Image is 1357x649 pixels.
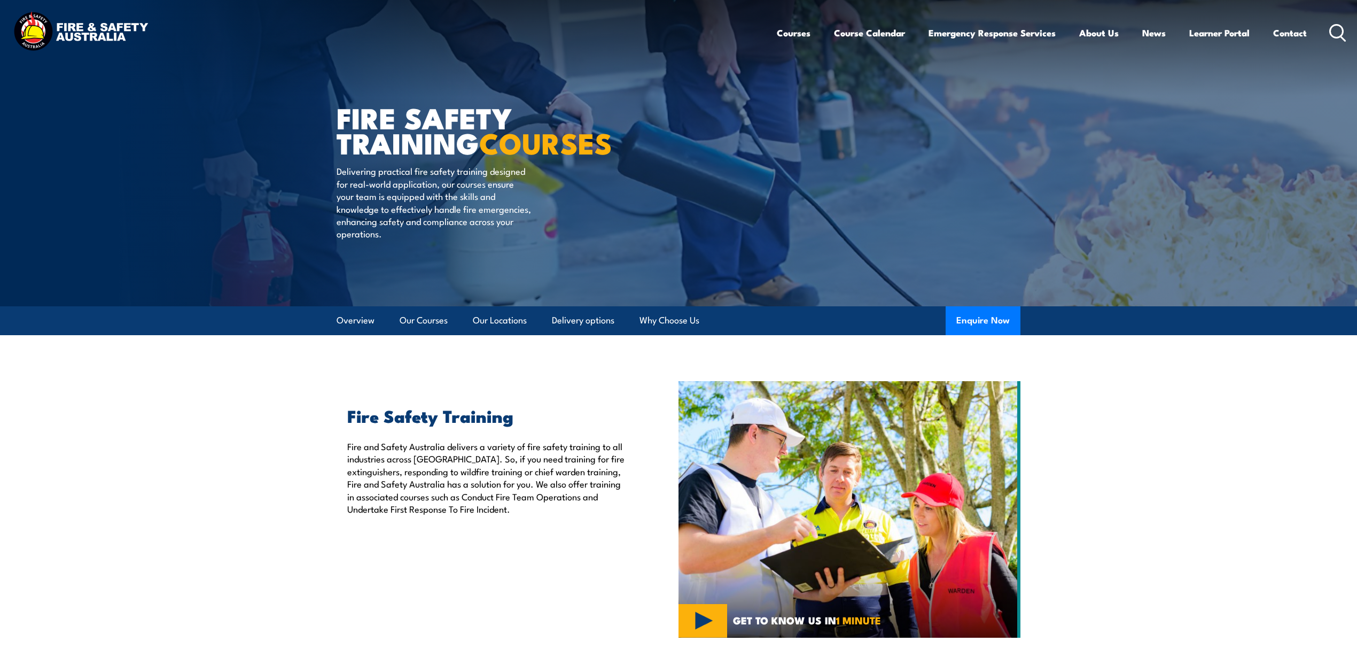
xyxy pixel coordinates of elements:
a: Emergency Response Services [929,19,1056,47]
a: Learner Portal [1189,19,1250,47]
h2: Fire Safety Training [347,408,629,423]
a: Overview [337,306,375,335]
a: Our Locations [473,306,527,335]
a: News [1142,19,1166,47]
span: GET TO KNOW US IN [733,615,881,625]
a: Contact [1273,19,1307,47]
p: Delivering practical fire safety training designed for real-world application, our courses ensure... [337,165,532,239]
a: Course Calendar [834,19,905,47]
h1: FIRE SAFETY TRAINING [337,105,600,154]
a: Our Courses [400,306,448,335]
strong: 1 MINUTE [836,612,881,628]
a: Courses [777,19,810,47]
img: Fire Safety Training Courses [678,381,1020,638]
a: Why Choose Us [639,306,699,335]
a: Delivery options [552,306,614,335]
strong: COURSES [479,120,612,164]
button: Enquire Now [946,306,1020,335]
a: About Us [1079,19,1119,47]
p: Fire and Safety Australia delivers a variety of fire safety training to all industries across [GE... [347,440,629,515]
